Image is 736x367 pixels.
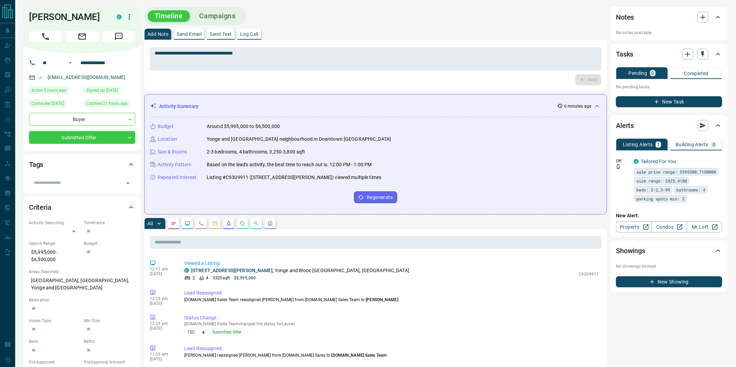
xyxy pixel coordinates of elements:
[150,326,174,331] p: [DATE]
[158,136,177,143] p: Location
[29,156,135,173] div: Tags
[158,148,187,156] p: Size & Rooms
[29,338,80,345] p: Beds:
[226,221,232,226] svg: Listing Alerts
[616,263,722,269] p: No showings booked
[198,221,204,226] svg: Calls
[29,220,80,226] p: Actively Searching:
[579,271,599,277] p: C9309911
[354,191,397,203] button: Regenerate
[29,275,135,294] p: [GEOGRAPHIC_DATA], [GEOGRAPHIC_DATA], Yonge and [GEOGRAPHIC_DATA]
[184,352,599,358] p: [PERSON_NAME] reassigned [PERSON_NAME] from [DOMAIN_NAME] Sales to
[148,10,190,22] button: Timeline
[564,103,591,109] p: 6 minutes ago
[676,142,708,147] p: Building Alerts
[29,113,135,126] div: Buyer
[159,103,198,110] p: Activity Summary
[636,186,670,193] span: beds: 2-2,3-99
[84,359,135,365] p: Pre-Approval Amount:
[29,131,135,144] div: Submitted Offer
[616,245,645,256] h2: Showings
[616,12,634,23] h2: Notes
[38,75,43,80] svg: Email Verified
[29,269,135,275] p: Areas Searched:
[150,301,174,306] p: [DATE]
[366,297,398,302] span: [PERSON_NAME]
[184,260,599,267] p: Viewed a Listing
[150,100,601,113] div: Activity Summary6 minutes ago
[616,242,722,259] div: Showings
[150,267,174,271] p: 12:11 am
[184,289,599,297] p: Lead Reassigned
[616,117,722,134] div: Alerts
[210,32,232,37] p: Send Text
[616,9,722,26] div: Notes
[84,318,135,324] p: Min Size:
[254,221,259,226] svg: Opportunities
[616,164,621,169] svg: Push Notification Only
[676,186,705,193] span: bathrooms: 4
[48,75,126,80] a: [EMAIL_ADDRESS][DOMAIN_NAME]
[636,168,716,175] span: sale price range: 5395500,7150000
[267,221,273,226] svg: Agent Actions
[29,11,106,22] h1: [PERSON_NAME]
[207,174,381,181] p: Listing #C9309911 ([STREET_ADDRESS][PERSON_NAME]) viewed multiple times
[207,148,305,156] p: 2-3 bedrooms, 4 bathrooms, 3,250-3,800 sqft
[212,221,218,226] svg: Emails
[623,142,653,147] p: Listing Alerts
[177,32,202,37] p: Send Email
[651,71,654,76] p: 0
[150,357,174,361] p: [DATE]
[191,268,273,273] a: [STREET_ADDRESS][PERSON_NAME]
[684,71,708,76] p: Completed
[641,159,676,164] a: Tailored For You
[713,142,715,147] p: 0
[29,247,80,265] p: $5,995,000 - $6,500,000
[193,275,195,281] p: 2
[184,268,189,273] div: condos.ca
[185,221,190,226] svg: Lead Browsing Activity
[171,221,176,226] svg: Notes
[184,314,599,321] p: Status Change
[629,71,647,76] p: Pending
[184,345,599,352] p: Lead Reassigned
[84,240,135,247] p: Budget:
[31,87,66,94] span: Active 9 hours ago
[29,100,80,109] div: Sat Jun 19 2021
[150,321,174,326] p: 12:23 pm
[29,159,43,170] h2: Tags
[184,297,599,303] p: [DOMAIN_NAME] Sales Team reassigned [PERSON_NAME] from [DOMAIN_NAME] Sales Team to
[29,31,62,42] span: Call
[651,221,687,232] a: Condos
[616,82,722,92] p: No pending tasks
[150,271,174,276] p: [DATE]
[29,202,51,213] h2: Criteria
[150,296,174,301] p: 12:23 pm
[158,123,174,130] p: Budget
[147,32,168,37] p: Add Note
[29,297,135,303] p: Motivation:
[240,221,245,226] svg: Requests
[117,14,121,19] div: condos.ca
[147,221,153,226] p: All
[184,321,599,326] p: [DOMAIN_NAME] Sales Team changed the status for Lauren
[616,221,651,232] a: Property
[187,329,195,336] span: TBD
[84,100,135,109] div: Tue Oct 14 2025
[634,159,639,164] div: condos.ca
[29,318,80,324] p: Home Type:
[332,353,387,358] span: [DOMAIN_NAME] Sales Team
[616,30,722,36] p: No notes available
[212,329,242,336] span: Submitted Offer
[207,123,280,130] p: Around $5,995,000 to $6,500,000
[29,240,80,247] p: Search Range:
[213,275,230,281] p: 3320 sqft
[158,174,196,181] p: Repeated Interest
[616,212,722,219] p: New Alert:
[29,87,80,96] div: Wed Oct 15 2025
[66,59,75,67] button: Open
[616,96,722,107] button: New Task
[158,161,192,168] p: Activity Pattern
[102,31,135,42] span: Message
[29,199,135,216] div: Criteria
